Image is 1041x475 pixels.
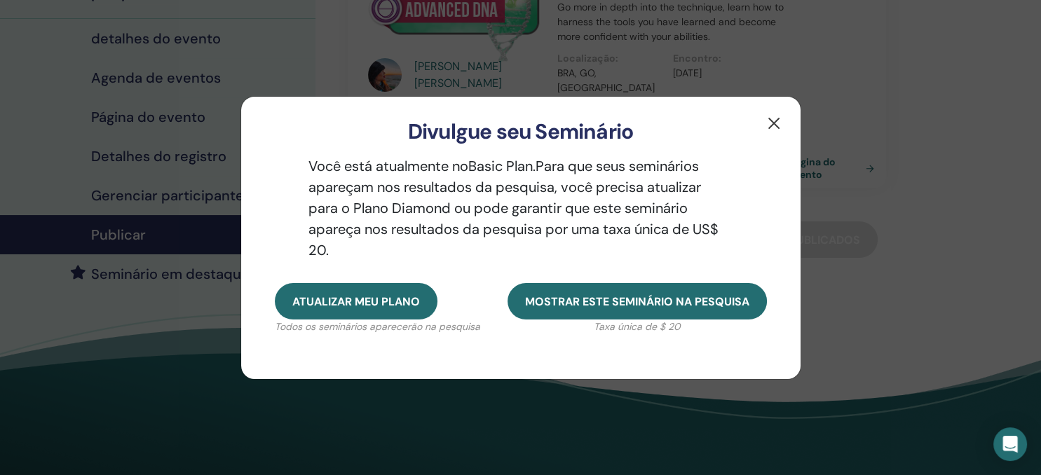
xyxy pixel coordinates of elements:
span: Atualizar meu plano [292,294,420,309]
span: Mostrar este seminário na pesquisa [525,294,749,309]
h3: Divulgue seu Seminário [264,119,778,144]
button: Atualizar meu plano [275,283,437,319]
div: Open Intercom Messenger [993,427,1027,461]
p: Você está atualmente no Basic Plan. Para que seus seminários apareçam nos resultados da pesquisa,... [275,156,767,261]
p: Taxa única de $ 20 [508,319,767,334]
p: Todos os seminários aparecerão na pesquisa [275,319,480,334]
button: Mostrar este seminário na pesquisa [508,283,767,319]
